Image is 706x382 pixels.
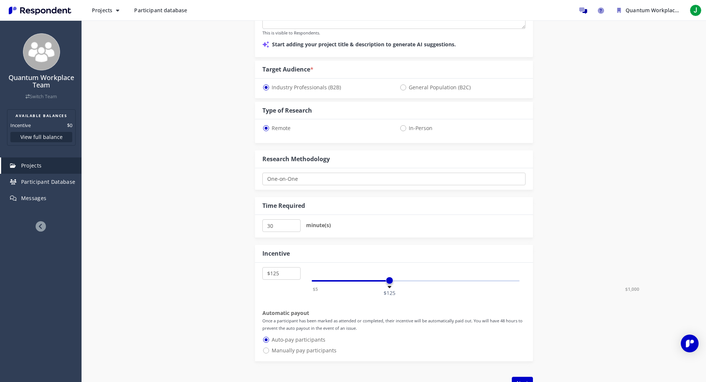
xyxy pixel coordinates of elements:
[5,74,78,89] h4: Quantum Workplace Team
[400,124,432,133] span: In-Person
[690,4,702,16] span: J
[134,7,187,14] span: Participant database
[576,3,590,18] a: Message participants
[21,178,76,185] span: Participant Database
[593,3,608,18] a: Help and support
[21,195,47,202] span: Messages
[6,4,74,17] img: Respondent
[262,249,290,258] div: Incentive
[92,7,112,14] span: Projects
[23,33,60,70] img: team_avatar_256.png
[382,289,397,297] span: $125
[306,219,331,231] label: minute(s)
[262,346,337,355] span: Manually pay participants
[312,286,319,293] span: $5
[262,30,320,36] small: This is visible to Respondents.
[128,4,193,17] a: Participant database
[262,65,314,74] div: Target Audience
[262,40,526,49] p: Start adding your project title & description to generate AI suggestions.
[262,309,309,316] strong: Automatic payout
[624,286,640,293] span: $1,000
[86,4,125,17] button: Projects
[626,7,693,14] span: Quantum Workplace Team
[262,202,305,210] div: Time Required
[681,335,699,352] div: Open Intercom Messenger
[7,109,76,146] section: Balance summary
[262,106,312,115] div: Type of Research
[10,132,72,142] button: View full balance
[611,4,685,17] button: Quantum Workplace Team
[262,155,330,163] div: Research Methodology
[21,162,42,169] span: Projects
[400,83,471,92] span: General Population (B2C)
[26,93,57,100] a: Switch Team
[262,124,291,133] span: Remote
[67,122,72,129] dd: $0
[688,4,703,17] button: J
[262,318,523,331] small: Once a participant has been marked as attended or completed, their incentive will be automaticall...
[262,83,341,92] span: Industry Professionals (B2B)
[262,335,325,344] span: Auto-pay participants
[10,113,72,119] h2: AVAILABLE BALANCES
[10,122,31,129] dt: Incentive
